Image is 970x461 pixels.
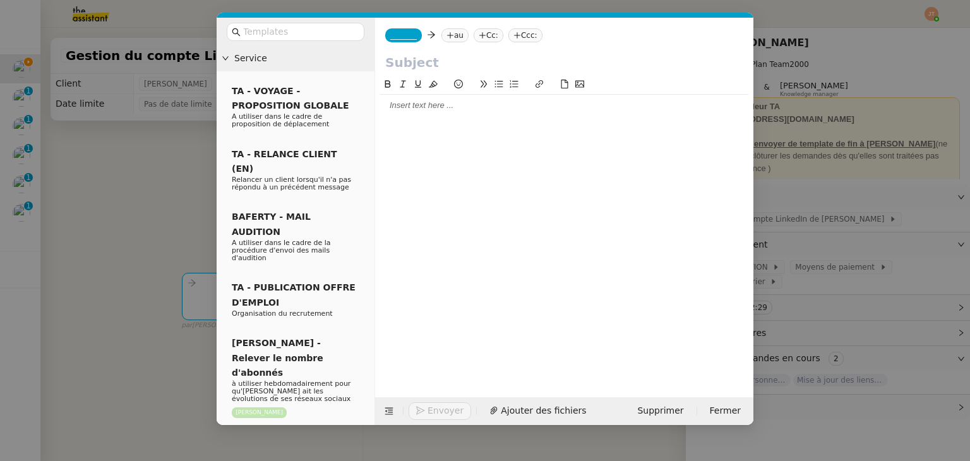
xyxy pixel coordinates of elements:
[232,282,356,307] span: TA - PUBLICATION OFFRE D'EMPLOI
[702,402,748,420] button: Fermer
[441,28,469,42] nz-tag: au
[217,46,374,71] div: Service
[243,25,357,39] input: Templates
[232,309,333,318] span: Organisation du recrutement
[637,404,683,418] span: Supprimer
[232,338,323,378] span: [PERSON_NAME] - Relever le nombre d'abonnés
[232,407,287,418] nz-tag: [PERSON_NAME]
[232,212,311,236] span: BAFERTY - MAIL AUDITION
[232,149,337,174] span: TA - RELANCE CLIENT (EN)
[390,31,417,40] span: _______
[710,404,741,418] span: Fermer
[409,402,471,420] button: Envoyer
[232,176,351,191] span: Relancer un client lorsqu'il n'a pas répondu à un précédent message
[232,86,349,111] span: TA - VOYAGE - PROPOSITION GLOBALE
[474,28,503,42] nz-tag: Cc:
[501,404,586,418] span: Ajouter des fichiers
[232,112,329,128] span: A utiliser dans le cadre de proposition de déplacement
[232,380,350,403] span: à utiliser hebdomadairement pour qu'[PERSON_NAME] ait les évolutions de ses réseaux sociaux
[630,402,691,420] button: Supprimer
[482,402,594,420] button: Ajouter des fichiers
[385,53,743,72] input: Subject
[232,239,331,262] span: A utiliser dans le cadre de la procédure d'envoi des mails d'audition
[234,51,369,66] span: Service
[508,28,542,42] nz-tag: Ccc:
